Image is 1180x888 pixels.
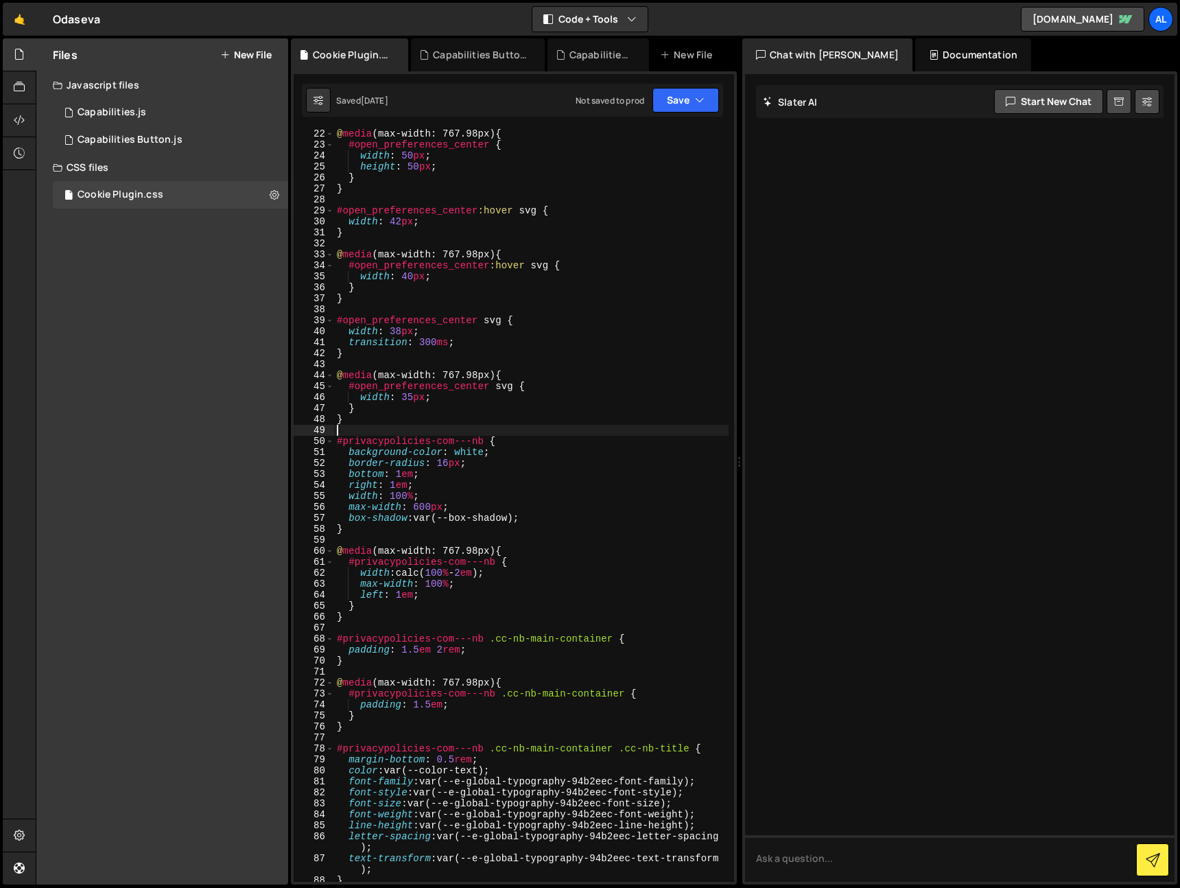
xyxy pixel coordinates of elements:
[763,95,818,108] h2: Slater AI
[53,11,100,27] div: Odaseva
[569,48,633,62] div: Capabilities.js
[3,3,36,36] a: 🤙
[294,600,334,611] div: 65
[294,831,334,853] div: 86
[294,776,334,787] div: 81
[294,293,334,304] div: 37
[294,787,334,798] div: 82
[294,743,334,754] div: 78
[294,315,334,326] div: 39
[294,458,334,469] div: 52
[336,95,388,106] div: Saved
[915,38,1031,71] div: Documentation
[433,48,528,62] div: Capabilities Button.js
[294,370,334,381] div: 44
[53,181,288,209] div: 16957/46492.css
[532,7,648,32] button: Code + Tools
[294,326,334,337] div: 40
[294,128,334,139] div: 22
[53,99,288,126] div: 16957/46490.js
[36,71,288,99] div: Javascript files
[576,95,644,106] div: Not saved to prod
[294,139,334,150] div: 23
[294,348,334,359] div: 42
[294,688,334,699] div: 73
[294,172,334,183] div: 26
[294,611,334,622] div: 66
[294,633,334,644] div: 68
[294,403,334,414] div: 47
[294,524,334,535] div: 58
[294,754,334,765] div: 79
[294,589,334,600] div: 64
[294,853,334,875] div: 87
[294,535,334,546] div: 59
[660,48,718,62] div: New File
[294,161,334,172] div: 25
[994,89,1103,114] button: Start new chat
[78,106,146,119] div: Capabilities.js
[53,47,78,62] h2: Files
[294,644,334,655] div: 69
[294,359,334,370] div: 43
[294,568,334,579] div: 62
[53,126,288,154] div: 16957/46491.js
[294,655,334,666] div: 70
[294,765,334,776] div: 80
[36,154,288,181] div: CSS files
[294,392,334,403] div: 46
[294,677,334,688] div: 72
[313,48,392,62] div: Cookie Plugin.css
[294,425,334,436] div: 49
[294,732,334,743] div: 77
[652,88,719,113] button: Save
[361,95,388,106] div: [DATE]
[78,189,163,201] div: Cookie Plugin.css
[294,304,334,315] div: 38
[294,513,334,524] div: 57
[294,622,334,633] div: 67
[294,282,334,293] div: 36
[1148,7,1173,32] a: Al
[1021,7,1144,32] a: [DOMAIN_NAME]
[294,381,334,392] div: 45
[294,337,334,348] div: 41
[294,238,334,249] div: 32
[294,447,334,458] div: 51
[294,809,334,820] div: 84
[294,249,334,260] div: 33
[294,579,334,589] div: 63
[78,134,182,146] div: Capabilities Button.js
[294,502,334,513] div: 56
[294,875,334,886] div: 88
[220,49,272,60] button: New File
[294,557,334,568] div: 61
[294,820,334,831] div: 85
[294,699,334,710] div: 74
[294,194,334,205] div: 28
[294,260,334,271] div: 34
[294,150,334,161] div: 24
[294,205,334,216] div: 29
[294,216,334,227] div: 30
[294,271,334,282] div: 35
[294,227,334,238] div: 31
[294,546,334,557] div: 60
[742,38,912,71] div: Chat with [PERSON_NAME]
[294,480,334,491] div: 54
[294,721,334,732] div: 76
[294,710,334,721] div: 75
[294,798,334,809] div: 83
[294,414,334,425] div: 48
[294,666,334,677] div: 71
[294,183,334,194] div: 27
[294,469,334,480] div: 53
[294,491,334,502] div: 55
[294,436,334,447] div: 50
